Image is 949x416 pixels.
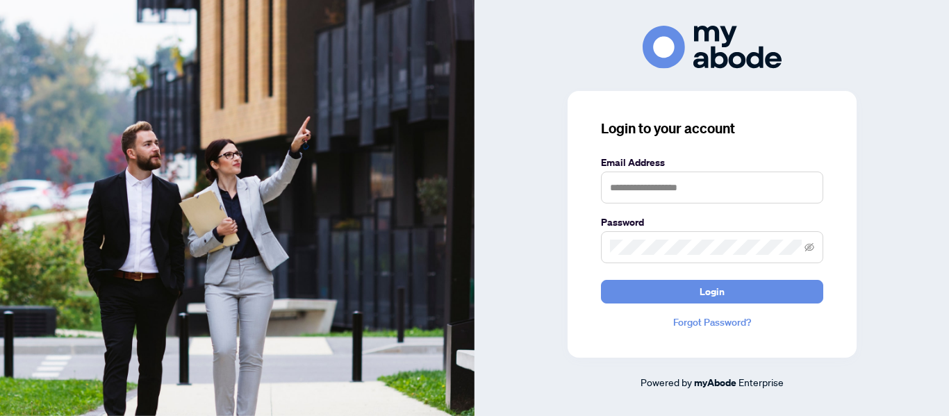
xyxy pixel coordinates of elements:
label: Email Address [601,155,823,170]
span: Login [700,281,725,303]
img: ma-logo [643,26,782,68]
span: Powered by [641,376,692,388]
span: eye-invisible [804,242,814,252]
label: Password [601,215,823,230]
button: Login [601,280,823,303]
h3: Login to your account [601,119,823,138]
a: Forgot Password? [601,315,823,330]
a: myAbode [694,375,736,390]
span: Enterprise [738,376,784,388]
